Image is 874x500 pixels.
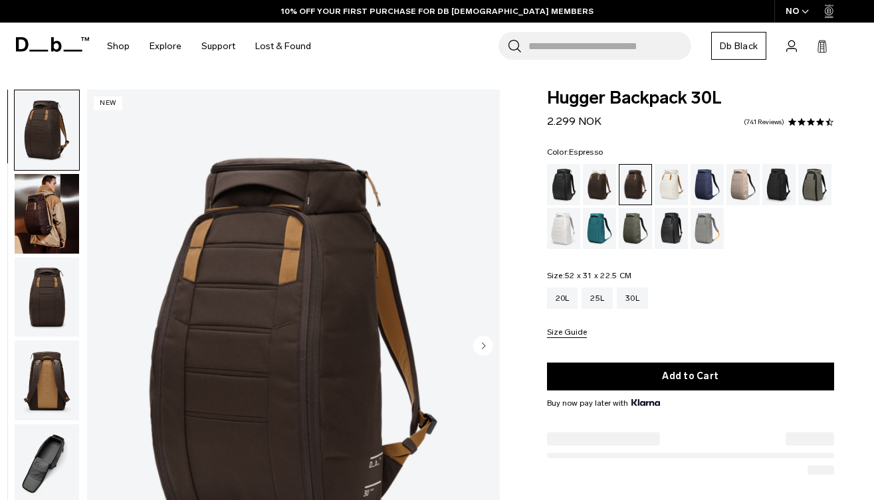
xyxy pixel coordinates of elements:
button: Size Guide [547,328,587,338]
a: Charcoal Grey [762,164,796,205]
img: Hugger Backpack 30L Espresso [15,174,79,254]
img: Hugger Backpack 30L Espresso [15,341,79,420]
span: 52 x 31 x 22.5 CM [565,271,631,280]
a: Support [201,23,235,70]
legend: Size: [547,272,632,280]
button: Add to Cart [547,363,834,390]
img: {"height" => 20, "alt" => "Klarna"} [631,399,660,406]
a: Forest Green [798,164,831,205]
span: 2.299 NOK [547,115,601,127]
a: 25L [582,288,613,309]
span: Buy now pay later with [547,397,660,409]
img: Hugger Backpack 30L Espresso [15,90,79,170]
a: Midnight Teal [583,208,616,249]
a: 30L [617,288,648,309]
button: Hugger Backpack 30L Espresso [14,257,80,338]
button: Hugger Backpack 30L Espresso [14,90,80,171]
legend: Color: [547,148,603,156]
a: Espresso [619,164,652,205]
button: Hugger Backpack 30L Espresso [14,173,80,254]
span: Espresso [569,147,603,157]
a: Sand Grey [691,208,724,249]
a: Clean Slate [547,208,580,249]
a: Oatmilk [655,164,688,205]
button: Hugger Backpack 30L Espresso [14,340,80,421]
a: Moss Green [619,208,652,249]
button: Next slide [473,336,493,359]
a: Cappuccino [583,164,616,205]
nav: Main Navigation [97,23,321,70]
a: Explore [150,23,181,70]
a: Shop [107,23,130,70]
a: Blue Hour [691,164,724,205]
img: Hugger Backpack 30L Espresso [15,258,79,337]
span: Hugger Backpack 30L [547,90,834,107]
a: Reflective Black [655,208,688,249]
a: Lost & Found [255,23,311,70]
a: 10% OFF YOUR FIRST PURCHASE FOR DB [DEMOGRAPHIC_DATA] MEMBERS [281,5,594,17]
a: Fogbow Beige [726,164,760,205]
p: New [94,96,122,110]
a: 741 reviews [744,119,784,125]
a: Db Black [711,32,766,60]
a: Black Out [547,164,580,205]
a: 20L [547,288,578,309]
